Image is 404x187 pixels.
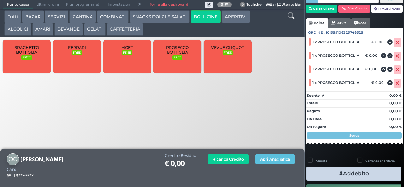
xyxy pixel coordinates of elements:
button: SNACKS DOLCI E SALATI [130,10,190,23]
small: FREE [122,50,132,55]
a: Servizi [328,18,351,28]
button: BOLLICINE [191,10,221,23]
span: 1 x PROSECCO BOTTIGLIA [312,53,359,58]
label: Comanda prioritaria [365,159,395,163]
img: OLIANA CARLINO [7,153,19,166]
div: € 0,00 [364,67,381,71]
button: CAFFETTERIA [107,23,143,36]
small: FREE [172,55,182,60]
a: Torna alla dashboard [146,0,192,9]
span: 0 [240,2,246,8]
button: Addebito [306,167,401,181]
strong: 0,00 € [389,93,402,98]
h1: € 0,00 [165,160,198,167]
button: COMBINATI [97,10,129,23]
a: Ordine [306,18,328,28]
button: Apri Anagrafica [255,154,295,164]
button: GELATI [84,23,106,36]
strong: 0,00 € [389,109,402,113]
div: € 0,00 [371,40,387,44]
a: Note [351,18,370,28]
button: Cerca Cliente [306,5,338,13]
b: [PERSON_NAME] [21,155,63,163]
span: 1 x PROSECCO BOTTIGLIA [312,80,359,85]
button: ALCOLICI [4,23,31,36]
button: Rimuovi tutto [371,5,403,13]
strong: Pagato [307,109,320,113]
strong: Da Dare [307,117,322,121]
small: FREE [223,50,233,55]
button: Rim. Cliente [338,5,370,13]
h4: Card: [7,167,18,172]
b: 0 [221,2,223,7]
div: € 0,00 [371,80,387,85]
button: BAZAR [22,10,44,23]
strong: Da Pagare [307,125,326,129]
small: FREE [21,55,32,60]
span: 101359106323748325 [326,30,363,35]
span: BRACHETTO BOTTIGLIA [8,45,45,55]
h4: Credito Residuo: [165,153,198,158]
span: Impostazioni [104,0,135,9]
span: MOET [121,45,133,50]
span: Punto cassa [3,0,33,9]
button: AMARI [32,23,53,36]
span: PROSECCO BOTTIGLIA [159,45,196,55]
button: CANTINA [69,10,96,23]
strong: 0,00 € [389,125,402,129]
span: Ordine : [308,30,325,35]
span: FERRARI [68,45,86,50]
button: Ricarica Credito [208,154,249,164]
button: SERVIZI [45,10,68,23]
div: € 0,00 [364,53,381,58]
button: BEVANDE [54,23,83,36]
span: 1 x PROSECCO BOTTIGLIA [312,67,359,71]
small: FREE [72,50,82,55]
strong: Segue [349,133,359,137]
span: VEVUE CLIQUOT [211,45,244,50]
span: Ritiri programmati [62,0,104,9]
span: Ultimi ordini [33,0,62,9]
strong: 0,00 € [389,117,402,121]
strong: 0,00 € [389,101,402,105]
span: 1 x PROSECCO BOTTIGLIA [312,40,359,44]
label: Asporto [316,159,327,163]
button: APERITIVI [222,10,250,23]
strong: Totale [307,101,318,105]
strong: Sconto [307,93,320,98]
button: Tutti [4,10,21,23]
